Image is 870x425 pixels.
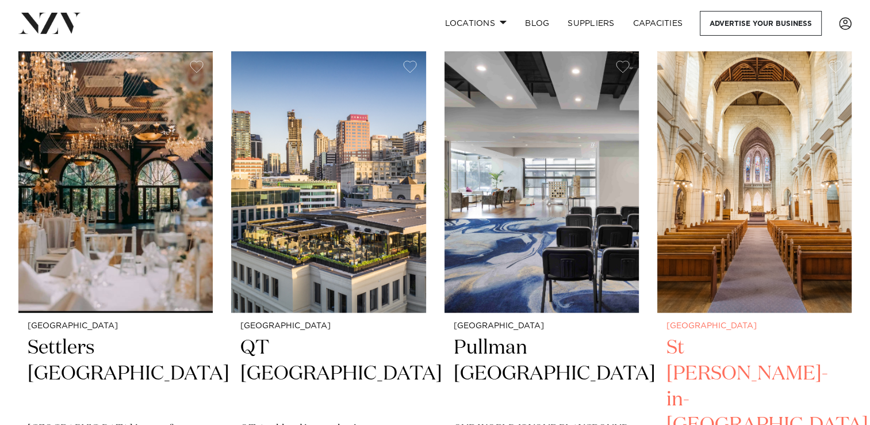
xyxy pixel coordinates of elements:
[28,322,204,331] small: [GEOGRAPHIC_DATA]
[558,11,623,36] a: SUPPLIERS
[435,11,516,36] a: Locations
[240,335,416,413] h2: QT [GEOGRAPHIC_DATA]
[454,335,630,413] h2: Pullman [GEOGRAPHIC_DATA]
[240,322,416,331] small: [GEOGRAPHIC_DATA]
[516,11,558,36] a: BLOG
[624,11,692,36] a: Capacities
[18,13,81,33] img: nzv-logo.png
[28,335,204,413] h2: Settlers [GEOGRAPHIC_DATA]
[700,11,822,36] a: Advertise your business
[454,322,630,331] small: [GEOGRAPHIC_DATA]
[666,322,842,331] small: [GEOGRAPHIC_DATA]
